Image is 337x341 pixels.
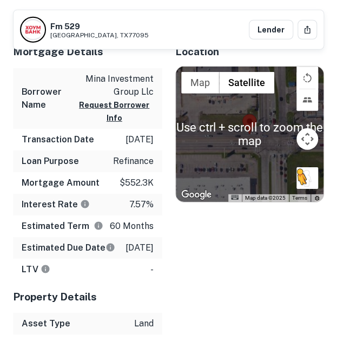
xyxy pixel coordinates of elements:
[296,167,318,189] button: Drag Pegman onto the map to open Street View
[22,133,94,146] h6: Transaction Date
[231,195,239,200] button: Keyboard shortcuts
[150,263,154,276] p: -
[134,317,154,330] p: land
[22,86,75,112] h6: Borrower Name
[245,195,286,201] span: Map data ©2025
[314,195,320,201] a: Report errors in the road map or imagery to Google
[125,241,154,254] p: [DATE]
[113,155,154,168] p: refinance
[179,188,214,202] img: Google
[249,20,293,40] a: Lender
[50,22,149,30] h6: Fm 529
[94,221,103,231] svg: Term is based on a standard schedule for this type of loan.
[22,241,115,254] h6: Estimated Due Date
[22,220,103,233] h6: Estimated Term
[75,73,154,99] p: mina investment group llc
[22,317,70,330] h6: Asset Type
[125,133,154,146] p: [DATE]
[22,176,100,189] h6: Mortgage Amount
[120,176,154,189] p: $552.3k
[75,99,154,124] button: Request Borrower Info
[296,128,318,150] button: Map camera controls
[13,44,162,60] h5: Mortgage Details
[292,195,307,201] a: Terms (opens in new tab)
[50,31,149,39] span: [GEOGRAPHIC_DATA], TX77095
[13,289,162,305] h5: Property Details
[296,67,318,89] button: Rotate map counterclockwise
[22,263,50,276] h6: LTV
[283,254,337,306] iframe: Chat Widget
[129,198,154,211] p: 7.57%
[80,199,90,209] svg: The interest rates displayed on the website are for informational purposes only and may be report...
[181,72,219,94] button: Show street map
[219,72,274,94] button: Show satellite imagery
[22,198,90,211] h6: Interest Rate
[105,242,115,252] svg: Estimate is based on a standard schedule for this type of loan.
[179,188,214,202] a: Open this area in Google Maps (opens a new window)
[296,89,318,111] button: Tilt map
[110,220,154,233] p: 60 months
[22,155,79,168] h6: Loan Purpose
[175,44,325,60] h5: Location
[41,264,50,274] svg: LTVs displayed on the website are for informational purposes only and may be reported incorrectly...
